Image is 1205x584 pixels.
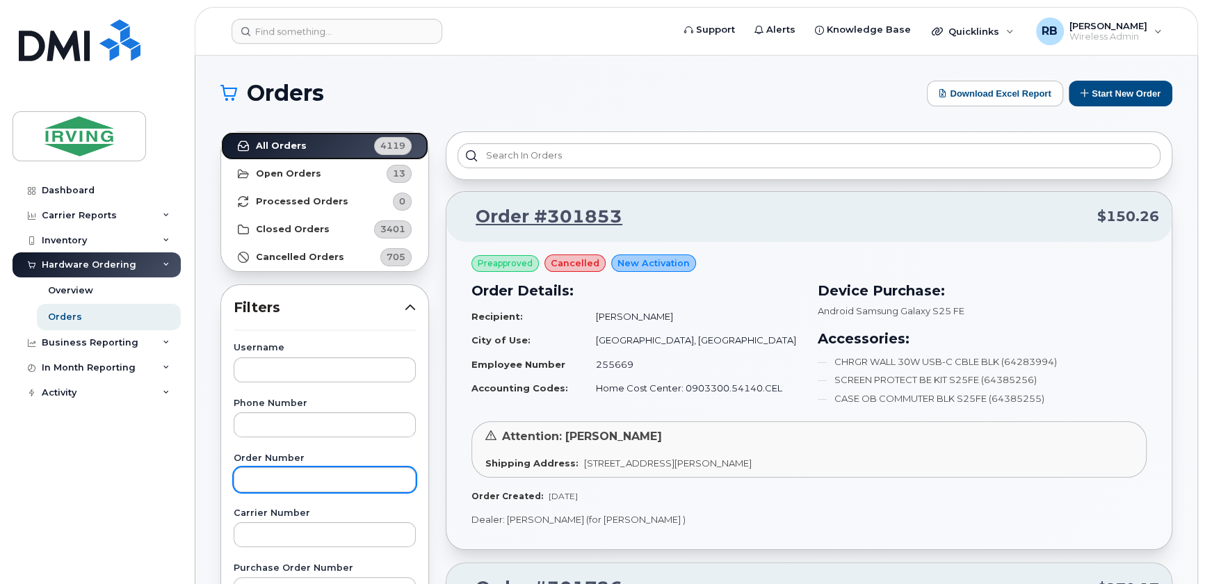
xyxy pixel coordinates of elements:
[818,373,1147,387] li: SCREEN PROTECT BE KIT S25FE (64385256)
[247,83,324,104] span: Orders
[584,457,752,469] span: [STREET_ADDRESS][PERSON_NAME]
[380,139,405,152] span: 4119
[617,257,690,270] span: New Activation
[387,250,405,263] span: 705
[583,328,801,352] td: [GEOGRAPHIC_DATA], [GEOGRAPHIC_DATA]
[234,343,416,352] label: Username
[471,334,531,346] strong: City of Use:
[234,564,416,573] label: Purchase Order Number
[459,204,622,229] a: Order #301853
[234,399,416,408] label: Phone Number
[221,132,428,160] a: All Orders4119
[458,143,1160,168] input: Search in orders
[583,305,801,329] td: [PERSON_NAME]
[234,298,405,318] span: Filters
[818,280,1147,301] h3: Device Purchase:
[221,243,428,271] a: Cancelled Orders705
[927,81,1063,106] button: Download Excel Report
[818,328,1147,349] h3: Accessories:
[502,430,662,443] span: Attention: [PERSON_NAME]
[471,491,543,501] strong: Order Created:
[471,311,523,322] strong: Recipient:
[256,140,307,152] strong: All Orders
[256,196,348,207] strong: Processed Orders
[818,392,1147,405] li: CASE OB COMMUTER BLK S25FE (64385255)
[256,252,344,263] strong: Cancelled Orders
[485,457,579,469] strong: Shipping Address:
[393,167,405,180] span: 13
[818,355,1147,368] li: CHRGR WALL 30W USB-C CBLE BLK (64283994)
[471,359,565,370] strong: Employee Number
[380,222,405,236] span: 3401
[583,376,801,400] td: Home Cost Center: 0903300.54140.CEL
[471,280,801,301] h3: Order Details:
[234,509,416,518] label: Carrier Number
[551,257,599,270] span: cancelled
[471,382,568,394] strong: Accounting Codes:
[1097,206,1159,227] span: $150.26
[221,160,428,188] a: Open Orders13
[478,257,533,270] span: Preapproved
[234,454,416,463] label: Order Number
[818,305,964,316] span: Android Samsung Galaxy S25 FE
[221,216,428,243] a: Closed Orders3401
[256,224,330,235] strong: Closed Orders
[471,513,1147,526] p: Dealer: [PERSON_NAME] (for [PERSON_NAME] )
[1069,81,1172,106] button: Start New Order
[256,168,321,179] strong: Open Orders
[399,195,405,208] span: 0
[583,352,801,377] td: 255669
[549,491,578,501] span: [DATE]
[221,188,428,216] a: Processed Orders0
